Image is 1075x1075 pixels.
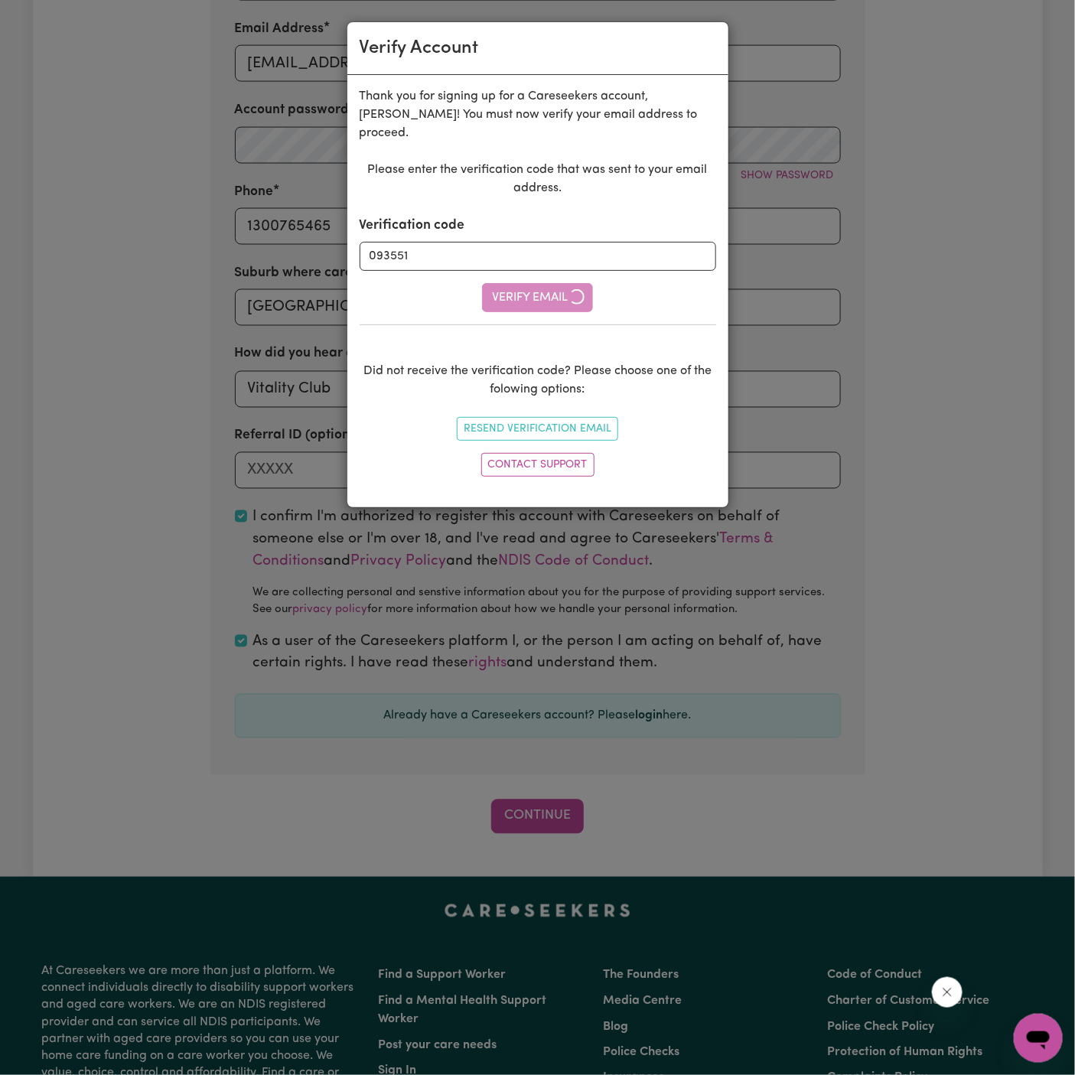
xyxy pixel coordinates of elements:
label: Verification code [360,216,465,236]
a: Contact Support [481,453,595,477]
button: Resend Verification Email [457,417,618,441]
iframe: Button to launch messaging window [1014,1014,1063,1063]
span: Need any help? [9,11,93,23]
p: Please enter the verification code that was sent to your email address. [360,161,716,197]
p: Did not receive the verification code? Please choose one of the folowing options: [360,362,716,399]
iframe: Close message [932,977,963,1008]
input: e.g. 437127 [360,242,716,271]
div: Verify Account [360,34,479,62]
p: Thank you for signing up for a Careseekers account, [PERSON_NAME] ! You must now verify your emai... [360,87,716,142]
